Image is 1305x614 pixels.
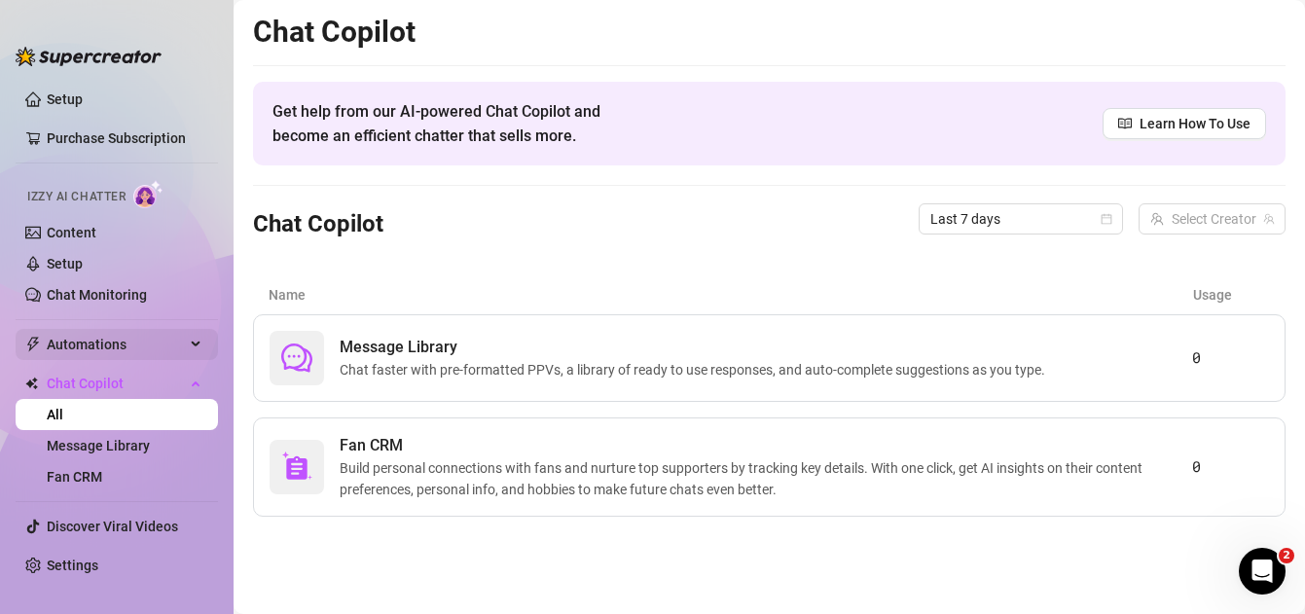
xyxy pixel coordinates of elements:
a: Purchase Subscription [47,123,202,154]
span: Automations [47,329,185,360]
article: 0 [1192,455,1269,479]
span: Get help from our AI-powered Chat Copilot and become an efficient chatter that sells more. [272,99,647,148]
span: team [1263,213,1275,225]
img: Chat Copilot [25,377,38,390]
span: Last 7 days [930,204,1111,234]
span: Fan CRM [340,434,1192,457]
iframe: Intercom live chat [1239,548,1286,595]
span: 2 [1279,548,1294,563]
span: Chat Copilot [47,368,185,399]
a: Message Library [47,438,150,453]
img: AI Chatter [133,180,163,208]
h3: Chat Copilot [253,209,383,240]
a: Discover Viral Videos [47,519,178,534]
span: Chat faster with pre-formatted PPVs, a library of ready to use responses, and auto-complete sugge... [340,359,1053,380]
a: Settings [47,558,98,573]
span: calendar [1101,213,1112,225]
a: Setup [47,256,83,271]
h2: Chat Copilot [253,14,1286,51]
a: Learn How To Use [1103,108,1266,139]
span: comment [281,343,312,374]
span: thunderbolt [25,337,41,352]
img: svg%3e [281,451,312,483]
a: Fan CRM [47,469,102,485]
span: Learn How To Use [1140,113,1251,134]
a: Content [47,225,96,240]
a: Setup [47,91,83,107]
article: 0 [1192,346,1269,370]
a: Chat Monitoring [47,287,147,303]
article: Name [269,284,1193,306]
a: All [47,407,63,422]
span: Message Library [340,336,1053,359]
article: Usage [1193,284,1270,306]
span: read [1118,117,1132,130]
img: logo-BBDzfeDw.svg [16,47,162,66]
span: Build personal connections with fans and nurture top supporters by tracking key details. With one... [340,457,1192,500]
span: Izzy AI Chatter [27,188,126,206]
